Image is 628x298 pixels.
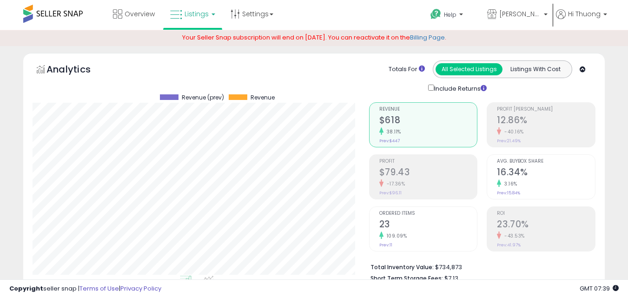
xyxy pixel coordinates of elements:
span: Overview [125,9,155,19]
a: Help [423,1,479,30]
div: Totals For [389,65,425,74]
div: seller snap | | [9,285,161,293]
b: Short Term Storage Fees: [370,274,443,282]
span: Hi Thuong [568,9,601,19]
span: Ordered Items [379,211,477,216]
span: Your Seller Snap subscription will end on [DATE]. You can reactivate it on the . [182,33,446,42]
a: Hi Thuong [556,9,607,30]
small: Prev: 21.49% [497,138,521,144]
button: Listings With Cost [502,63,569,75]
small: Prev: $447 [379,138,400,144]
span: Profit [379,159,477,164]
span: Profit [PERSON_NAME] [497,107,595,112]
small: 109.09% [383,232,407,239]
span: 2025-08-14 07:39 GMT [580,284,619,293]
h2: $618 [379,115,477,127]
h2: 12.86% [497,115,595,127]
strong: Copyright [9,284,43,293]
span: Avg. Buybox Share [497,159,595,164]
span: Revenue [379,107,477,112]
small: Prev: 15.84% [497,190,520,196]
a: Terms of Use [79,284,119,293]
span: Listings [185,9,209,19]
b: Total Inventory Value: [370,263,434,271]
span: Revenue (prev) [182,94,224,101]
small: 38.11% [383,128,401,135]
small: Prev: $96.11 [379,190,402,196]
span: [PERSON_NAME] & Company [499,9,541,19]
h2: 16.34% [497,167,595,179]
span: Revenue [251,94,275,101]
h5: Analytics [46,63,109,78]
h2: 23.70% [497,219,595,232]
li: $734,873 [370,261,588,272]
small: -17.36% [383,180,405,187]
span: $7.13 [444,274,458,283]
small: 3.16% [501,180,517,187]
h2: 23 [379,219,477,232]
button: All Selected Listings [436,63,502,75]
span: Help [444,11,456,19]
span: ROI [497,211,595,216]
h2: $79.43 [379,167,477,179]
i: Get Help [430,8,442,20]
a: Billing Page [410,33,445,42]
small: Prev: 11 [379,242,392,248]
small: -43.53% [501,232,525,239]
small: -40.16% [501,128,524,135]
small: Prev: 41.97% [497,242,521,248]
div: Include Returns [421,83,498,93]
a: Privacy Policy [120,284,161,293]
